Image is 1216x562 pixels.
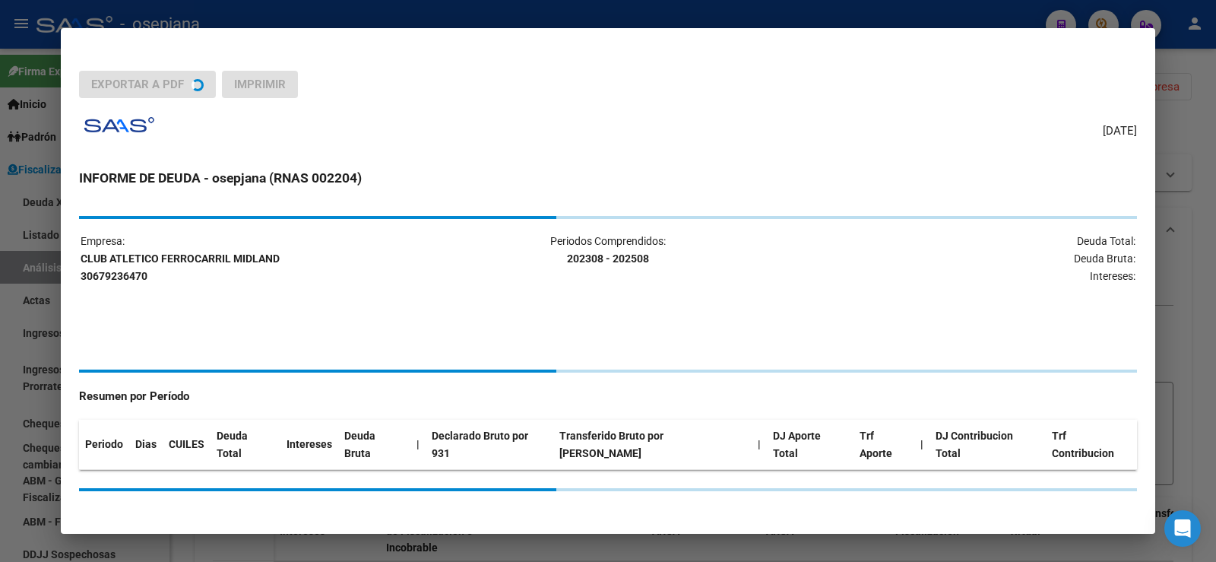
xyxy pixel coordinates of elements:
[553,420,752,470] th: Transferido Bruto por [PERSON_NAME]
[222,71,298,98] button: Imprimir
[1164,510,1201,547] div: Open Intercom Messenger
[129,420,163,470] th: Dias
[163,420,211,470] th: CUILES
[91,78,184,91] span: Exportar a PDF
[1046,420,1137,470] th: Trf Contribucion
[79,388,1137,405] h4: Resumen por Período
[567,252,649,265] strong: 202308 - 202508
[432,233,783,268] p: Periodos Comprendidos:
[81,233,431,284] p: Empresa:
[79,168,1137,188] h3: INFORME DE DEUDA - osepjana (RNAS 002204)
[929,420,1046,470] th: DJ Contribucion Total
[767,420,853,470] th: DJ Aporte Total
[785,233,1135,284] p: Deuda Total: Deuda Bruta: Intereses:
[211,420,280,470] th: Deuda Total
[79,71,216,98] button: Exportar a PDF
[234,78,286,91] span: Imprimir
[853,420,915,470] th: Trf Aporte
[426,420,553,470] th: Declarado Bruto por 931
[914,420,929,470] th: |
[410,420,426,470] th: |
[338,420,410,470] th: Deuda Bruta
[79,420,129,470] th: Periodo
[752,420,767,470] th: |
[1103,122,1137,140] span: [DATE]
[280,420,338,470] th: Intereses
[81,252,280,282] strong: CLUB ATLETICO FERROCARRIL MIDLAND 30679236470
